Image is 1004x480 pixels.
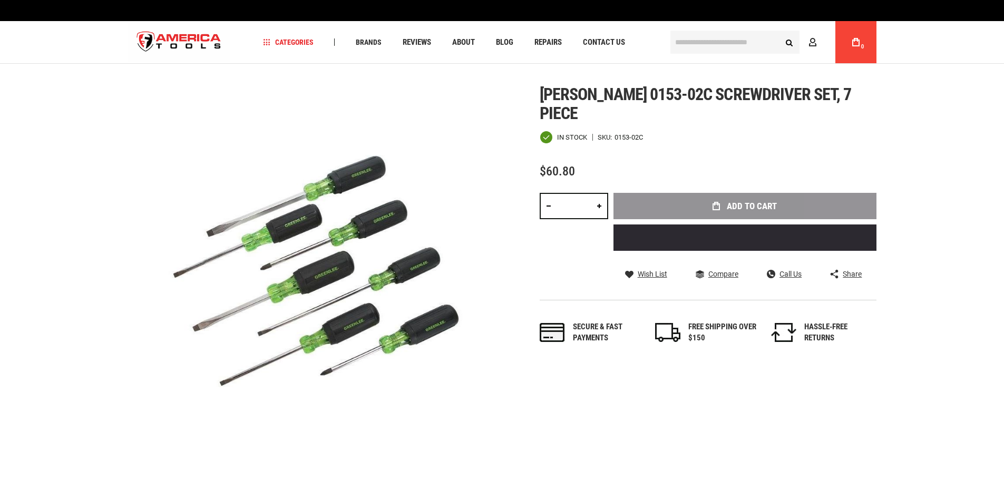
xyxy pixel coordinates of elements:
[540,164,575,179] span: $60.80
[688,321,757,344] div: FREE SHIPPING OVER $150
[846,21,866,63] a: 0
[598,134,615,141] strong: SKU
[625,269,667,279] a: Wish List
[263,38,314,46] span: Categories
[452,38,475,46] span: About
[540,84,852,123] span: [PERSON_NAME] 0153-02c screwdriver set, 7 piece
[779,32,800,52] button: Search
[540,323,565,342] img: payments
[351,35,386,50] a: Brands
[496,38,513,46] span: Blog
[655,323,680,342] img: shipping
[534,38,562,46] span: Repairs
[615,134,643,141] div: 0153-02C
[696,269,738,279] a: Compare
[708,270,738,278] span: Compare
[447,35,480,50] a: About
[804,321,873,344] div: HASSLE-FREE RETURNS
[540,131,587,144] div: Availability
[573,321,641,344] div: Secure & fast payments
[583,38,625,46] span: Contact Us
[861,44,864,50] span: 0
[557,134,587,141] span: In stock
[403,38,431,46] span: Reviews
[258,35,318,50] a: Categories
[843,270,862,278] span: Share
[491,35,518,50] a: Blog
[578,35,630,50] a: Contact Us
[128,85,502,459] img: main product photo
[779,270,802,278] span: Call Us
[530,35,567,50] a: Repairs
[638,270,667,278] span: Wish List
[356,38,382,46] span: Brands
[128,23,230,62] a: store logo
[771,323,796,342] img: returns
[767,269,802,279] a: Call Us
[128,23,230,62] img: America Tools
[398,35,436,50] a: Reviews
